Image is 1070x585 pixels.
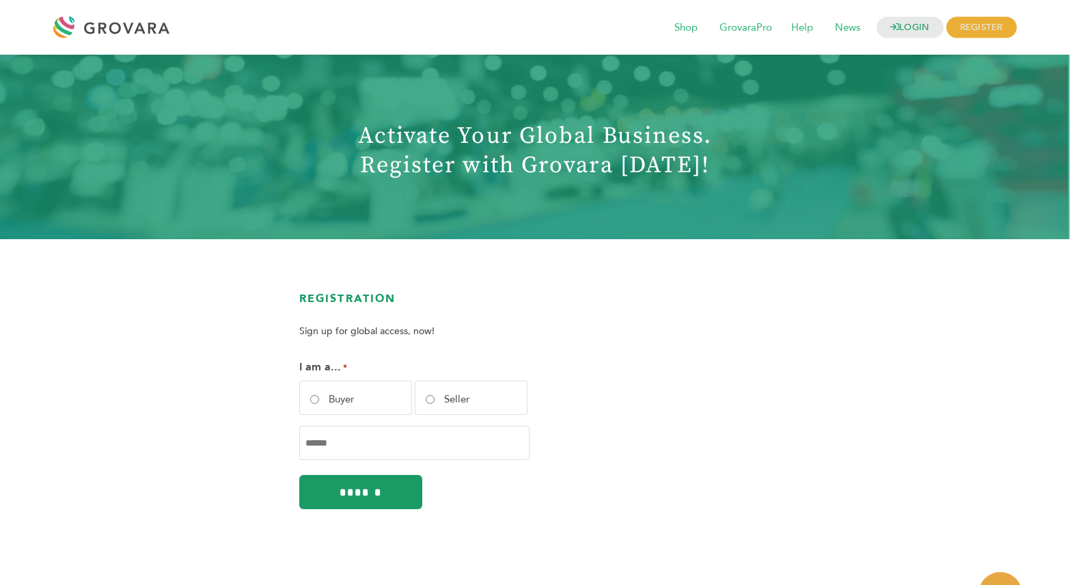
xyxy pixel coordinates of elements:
span: REGISTER [946,17,1017,38]
span: GrovaraPro [710,15,782,41]
label: Seller [437,382,469,416]
h6: Sign up for global access, now! [299,325,771,338]
a: LOGIN [877,17,944,38]
a: Help [782,21,823,36]
h1: Activate Your Global Business. Register with Grovara [DATE]! [299,122,771,180]
span: Help [782,15,823,41]
label: Buyer [322,382,354,416]
a: GrovaraPro [710,21,782,36]
legend: I am a... [299,359,771,375]
a: News [825,21,870,36]
span: Shop [665,15,707,41]
span: News [825,15,870,41]
h4: Registration [299,290,771,308]
a: Shop [665,21,707,36]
